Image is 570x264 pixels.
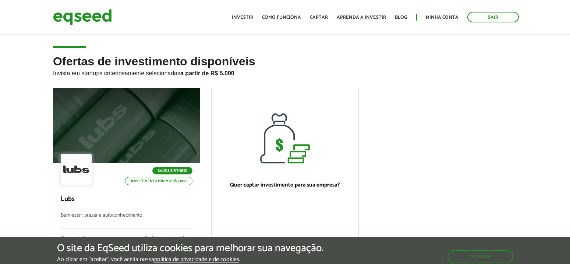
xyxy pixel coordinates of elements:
[219,182,351,188] p: Quer captar investimento para sua empresa?
[152,167,192,174] p: Saúde e Fitness
[61,195,192,203] p: Lubs
[61,213,192,228] p: Bem-estar, prazer e autoconhecimento
[53,7,112,27] img: EqSeed
[57,256,323,263] p: Ao clicar em "aceitar", você aceita nossa .
[262,15,301,20] a: Como funciona
[53,55,517,88] h2: Ofertas de investimento disponíveis
[395,15,407,20] a: Blog
[154,257,239,263] a: política de privacidade e de cookies
[310,15,328,20] a: Captar
[57,243,323,254] h5: O site da EqSeed utiliza cookies para melhorar sua navegação.
[61,236,95,241] div: Valor objetivo
[447,250,513,263] button: Aceitar
[125,177,192,185] p: Investimento mínimo: R$ 5.000
[467,12,519,22] a: Sair
[232,15,253,20] a: Investir
[145,236,192,241] div: Participação societária
[180,70,234,76] strong: a partir de R$ 5.000
[426,15,459,20] a: Minha conta
[337,15,386,20] a: Aprenda a investir
[53,68,517,77] p: Invista em startups criteriosamente selecionadas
